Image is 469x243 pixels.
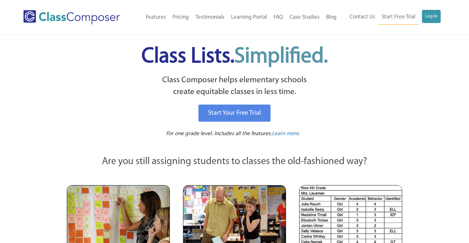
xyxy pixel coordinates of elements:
a: Log In [422,10,441,23]
span: Start Your Free Trial [208,110,261,116]
nav: Header Menu [134,10,340,25]
a: Start Your Free Trial [198,105,271,122]
a: Case Studies [286,10,323,25]
nav: Header Menu [340,10,441,25]
a: Learn more. [272,130,300,138]
img: Class Composer [23,10,120,24]
a: Start Free Trial [378,10,419,25]
span: Learn more. [272,131,300,136]
span: Simplified. [234,46,328,67]
span: For one grade level. Includes all the features. [166,131,272,136]
p: Class Composer helps elementary schools create equitable classes in less time. [66,74,404,98]
a: Blog [323,10,340,25]
p: Are you still assigning students to classes the old-fashioned way? [67,155,403,169]
a: Contact Us [346,10,378,24]
a: Pricing [169,10,192,25]
a: Features [143,10,169,25]
a: Testimonials [192,10,228,25]
a: FAQ [270,10,286,25]
span: Class Lists. [142,46,328,67]
a: Learning Portal [228,10,270,25]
